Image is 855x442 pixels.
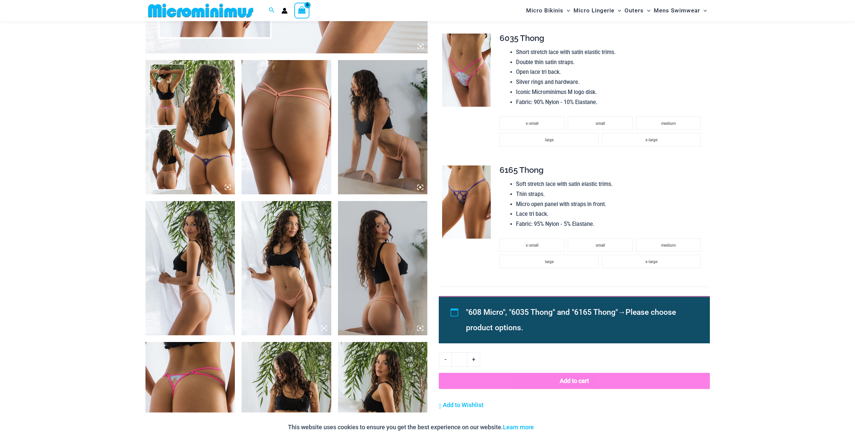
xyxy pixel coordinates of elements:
[652,2,709,19] a: Mens SwimwearMenu ToggleMenu Toggle
[269,6,275,15] a: Search icon link
[516,219,704,229] li: Fabric: 95% Nylon - 5% Elastane.
[568,116,633,130] li: small
[516,189,704,199] li: Thin straps.
[526,121,539,126] span: x-small
[294,3,310,18] a: View Shopping Cart, empty
[602,133,701,146] li: x-large
[524,2,572,19] a: Micro BikinisMenu ToggleMenu Toggle
[452,352,467,366] input: Product quantity
[572,2,623,19] a: Micro LingerieMenu ToggleMenu Toggle
[500,116,564,130] li: x-small
[563,2,570,19] span: Menu Toggle
[645,138,657,142] span: x-large
[242,201,331,335] img: Sip Bellini 608 Micro Thong
[338,201,428,335] img: Sip Bellini 608 Micro Thong
[636,238,701,252] li: medium
[500,133,598,146] li: large
[516,209,704,219] li: Lace tri back.
[573,2,614,19] span: Micro Lingerie
[614,2,621,19] span: Menu Toggle
[602,255,701,268] li: x-large
[539,419,567,435] button: Accept
[516,199,704,209] li: Micro open panel with straps in front.
[500,255,598,268] li: large
[516,67,704,77] li: Open lace tri back.
[500,33,544,43] span: 6035 Thong
[439,352,452,366] a: -
[467,352,480,366] a: +
[516,179,704,189] li: Soft stretch lace with satin elastic trims.
[516,97,704,107] li: Fabric: 90% Nylon - 10% Elastane.
[526,243,539,248] span: x-small
[145,60,235,194] img: Collection Pack b (5)
[516,57,704,67] li: Double thin satin straps.
[443,401,483,408] span: Add to Wishlist
[623,2,652,19] a: OutersMenu ToggleMenu Toggle
[145,201,235,335] img: Sip Bellini 608 Micro Thong
[644,2,650,19] span: Menu Toggle
[145,3,256,18] img: MM SHOP LOGO FLAT
[439,400,483,410] a: Add to Wishlist
[625,2,644,19] span: Outers
[503,424,534,431] a: Learn more
[545,138,554,142] span: large
[661,121,676,126] span: medium
[500,165,544,175] span: 6165 Thong
[516,77,704,87] li: Silver rings and hardware.
[596,121,605,126] span: small
[654,2,700,19] span: Mens Swimwear
[338,60,428,194] img: Sip Bellini 608 Micro Thong
[700,2,707,19] span: Menu Toggle
[242,60,331,194] img: Sip Bellini 608 Micro Thong
[596,243,605,248] span: small
[442,165,491,239] img: Slay Lavender Martini 6165 Thong
[466,305,694,336] li: →
[645,259,657,264] span: x-large
[442,34,491,107] img: Savour Cotton Candy 6035 Thong
[516,47,704,57] li: Short stretch lace with satin elastic trims.
[636,116,701,130] li: medium
[661,243,676,248] span: medium
[526,2,563,19] span: Micro Bikinis
[288,422,534,432] p: This website uses cookies to ensure you get the best experience on our website.
[568,238,633,252] li: small
[516,87,704,97] li: Iconic Microminimus M logo disk.
[282,8,288,14] a: Account icon link
[500,238,564,252] li: x-small
[439,373,710,389] button: Add to cart
[466,308,618,317] span: "608 Micro", "6035 Thong" and "6165 Thong"
[523,1,710,20] nav: Site Navigation
[545,259,554,264] span: large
